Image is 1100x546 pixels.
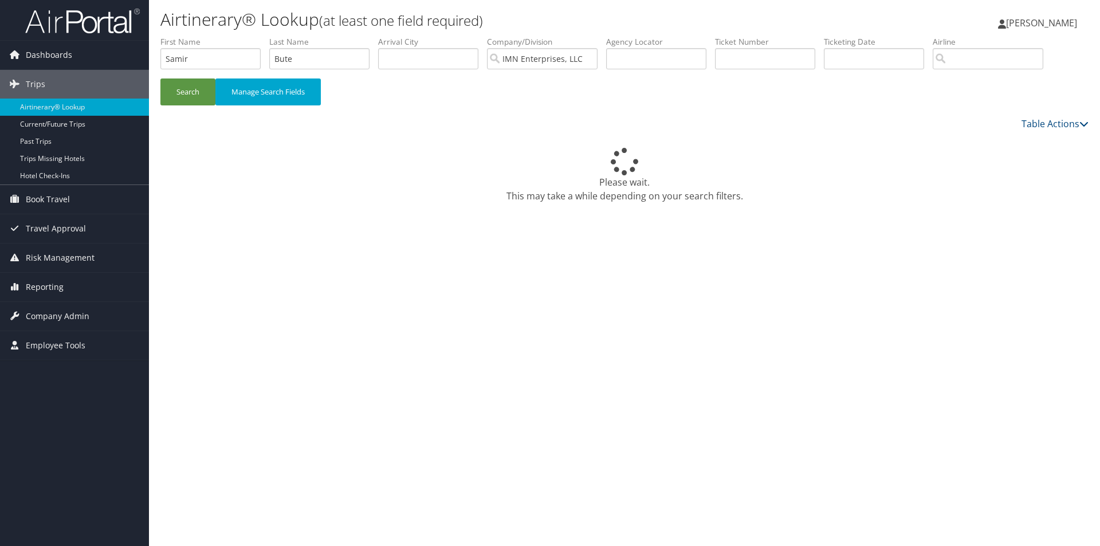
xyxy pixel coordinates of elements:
h1: Airtinerary® Lookup [160,7,779,32]
span: Book Travel [26,185,70,214]
span: Employee Tools [26,331,85,360]
label: Ticket Number [715,36,824,48]
label: Agency Locator [606,36,715,48]
a: Table Actions [1022,117,1089,130]
label: Ticketing Date [824,36,933,48]
button: Manage Search Fields [215,78,321,105]
small: (at least one field required) [319,11,483,30]
span: Reporting [26,273,64,301]
span: Trips [26,70,45,99]
span: Dashboards [26,41,72,69]
span: Company Admin [26,302,89,331]
button: Search [160,78,215,105]
div: Please wait. This may take a while depending on your search filters. [160,148,1089,203]
span: [PERSON_NAME] [1006,17,1077,29]
label: First Name [160,36,269,48]
label: Arrival City [378,36,487,48]
label: Company/Division [487,36,606,48]
span: Travel Approval [26,214,86,243]
label: Last Name [269,36,378,48]
label: Airline [933,36,1052,48]
a: [PERSON_NAME] [998,6,1089,40]
span: Risk Management [26,243,95,272]
img: airportal-logo.png [25,7,140,34]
